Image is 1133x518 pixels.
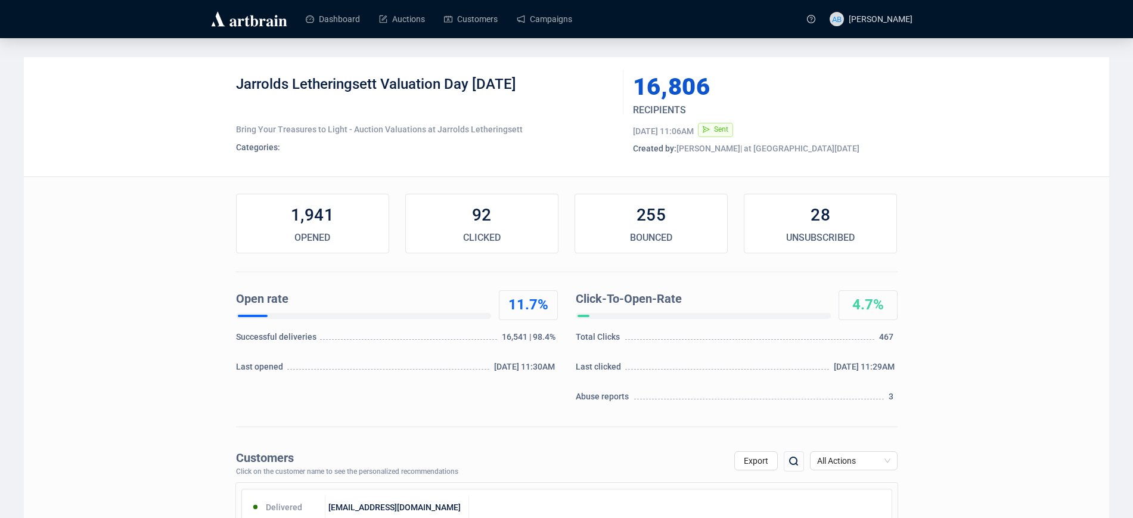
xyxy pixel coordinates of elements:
span: AB [831,13,842,25]
a: Customers [444,4,498,35]
span: Categories: [236,142,280,152]
div: Abuse reports [576,390,632,408]
div: Jarrolds Letheringsett Valuation Day [DATE] [236,75,614,111]
div: Bring Your Treasures to Light - Auction Valuations at Jarrolds Letheringsett [236,123,614,135]
div: Click-To-Open-Rate [576,290,826,308]
div: 16,806 [633,75,842,99]
div: [DATE] 11:30AM [494,361,558,379]
span: Export [744,456,768,466]
div: 255 [575,203,727,227]
div: Successful deliveries [236,331,319,349]
button: Export [734,451,778,470]
a: Dashboard [306,4,360,35]
div: Total Clicks [576,331,623,349]
div: RECIPIENTS [633,103,852,117]
div: UNSUBSCRIBED [744,231,896,245]
div: 28 [744,203,896,227]
div: [DATE] 11:29AM [834,361,898,379]
div: Click on the customer name to see the personalized recommendations [236,468,458,476]
div: Last opened [236,361,286,379]
div: 16,541 | 98.4% [502,331,558,349]
div: Open rate [236,290,486,308]
div: CLICKED [406,231,558,245]
img: search.png [787,454,801,469]
div: 3 [889,390,897,408]
div: BOUNCED [575,231,727,245]
div: OPENED [237,231,389,245]
div: Last clicked [576,361,624,379]
div: 1,941 [237,203,389,227]
a: Campaigns [517,4,572,35]
div: Customers [236,451,458,465]
span: All Actions [817,452,890,470]
a: Auctions [379,4,425,35]
span: [PERSON_NAME] [849,14,912,24]
span: question-circle [807,15,815,23]
div: 11.7% [499,296,557,315]
div: 4.7% [839,296,897,315]
div: 92 [406,203,558,227]
div: 467 [879,331,897,349]
span: Sent [714,125,728,134]
span: Created by: [633,144,676,153]
div: [DATE] 11:06AM [633,125,694,137]
span: send [703,126,710,133]
img: logo [209,10,289,29]
div: [PERSON_NAME] | at [GEOGRAPHIC_DATA][DATE] [633,142,898,154]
